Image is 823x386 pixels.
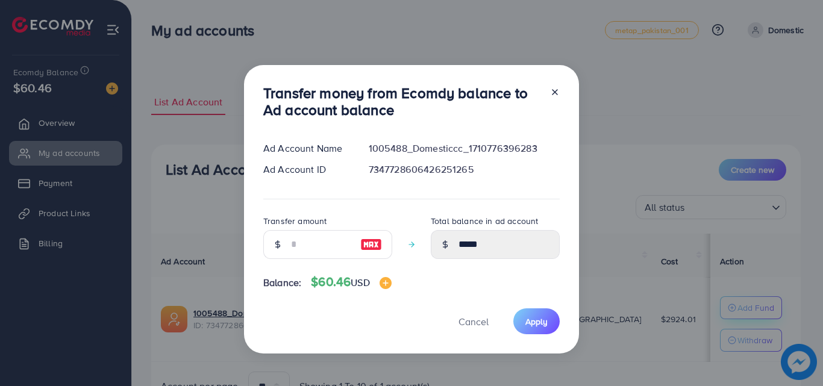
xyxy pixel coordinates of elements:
button: Apply [513,308,560,334]
div: 1005488_Domesticcc_1710776396283 [359,142,569,155]
img: image [360,237,382,252]
div: Ad Account Name [254,142,359,155]
span: Apply [525,316,548,328]
span: Balance: [263,276,301,290]
div: Ad Account ID [254,163,359,176]
h3: Transfer money from Ecomdy balance to Ad account balance [263,84,540,119]
img: image [380,277,392,289]
span: Cancel [458,315,489,328]
div: 7347728606426251265 [359,163,569,176]
button: Cancel [443,308,504,334]
label: Transfer amount [263,215,327,227]
span: USD [351,276,369,289]
label: Total balance in ad account [431,215,538,227]
h4: $60.46 [311,275,391,290]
